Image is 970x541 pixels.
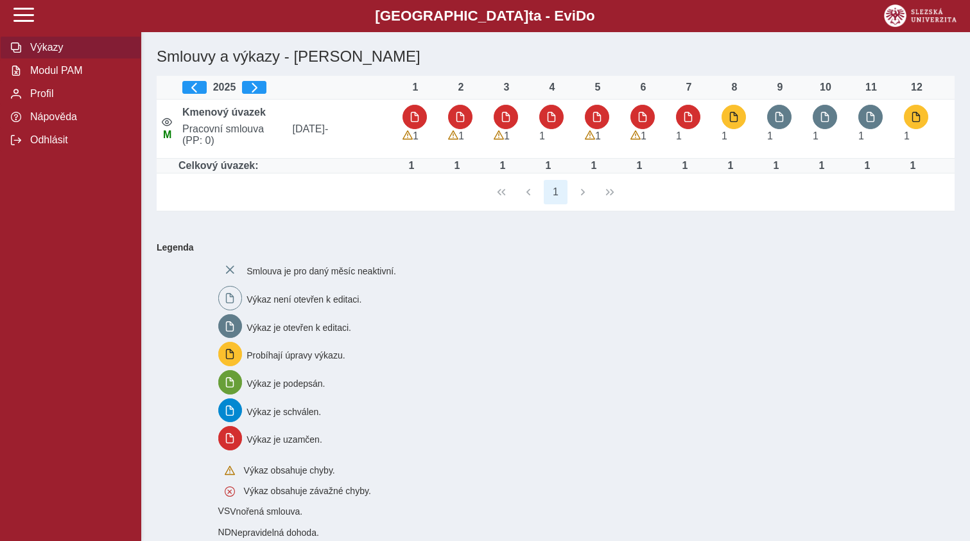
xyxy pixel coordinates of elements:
span: Úvazek : 8 h / den. 40 h / týden. [767,130,773,141]
span: Smlouva je pro daný měsíc neaktivní. [247,266,396,276]
span: t [528,8,533,24]
span: Výkaz je otevřen k editaci. [247,322,351,332]
div: 1 [403,82,428,93]
span: Probíhají úpravy výkazu. [247,350,345,360]
span: [DATE] [288,123,398,146]
div: Úvazek : 8 h / den. 40 h / týden. [854,160,880,172]
h1: Smlouvy a výkazy - [PERSON_NAME] [152,42,825,71]
span: Modul PAM [26,65,130,76]
span: Smlouva vnořená do kmene [218,506,230,516]
div: Úvazek : 8 h / den. 40 h / týden. [535,160,561,172]
span: Profil [26,88,130,100]
span: Údaje souhlasí s údaji v Magionu [163,129,171,140]
div: 12 [904,82,930,93]
span: Pracovní smlouva (PP: 0) [177,123,288,146]
span: D [576,8,586,24]
div: Úvazek : 8 h / den. 40 h / týden. [399,160,424,172]
div: 2025 [182,81,392,94]
span: Úvazek : 8 h / den. 40 h / týden. [904,130,910,141]
div: 9 [767,82,793,93]
div: Úvazek : 8 h / den. 40 h / týden. [627,160,652,172]
td: Celkový úvazek: [177,159,397,173]
span: Smlouva vnořená do kmene [218,527,231,537]
img: logo_web_su.png [884,4,957,27]
div: Úvazek : 8 h / den. 40 h / týden. [718,160,743,172]
div: Úvazek : 8 h / den. 40 h / týden. [763,160,789,172]
span: Nápověda [26,111,130,123]
span: Úvazek : 8 h / den. 40 h / týden. [676,130,682,141]
span: Úvazek : 8 h / den. 40 h / týden. [813,130,818,141]
span: Odhlásit [26,134,130,146]
span: Výkaz obsahuje závažné chyby. [244,486,371,496]
b: [GEOGRAPHIC_DATA] a - Evi [39,8,931,24]
b: Kmenový úvazek [182,107,266,118]
span: Výkaz obsahuje upozornění. [585,130,595,141]
span: Úvazek : 8 h / den. 40 h / týden. [858,130,864,141]
div: 2 [448,82,474,93]
span: - [325,123,328,134]
span: Úvazek : 8 h / den. 40 h / týden. [641,130,646,141]
span: Výkaz je uzamčen. [247,434,322,445]
span: Výkaz není otevřen k editaci. [247,294,361,305]
div: Úvazek : 8 h / den. 40 h / týden. [490,160,515,172]
span: Výkaz obsahuje upozornění. [494,130,504,141]
span: Výkaz obsahuje chyby. [244,465,335,475]
span: Úvazek : 8 h / den. 40 h / týden. [722,130,727,141]
button: 1 [544,180,568,204]
span: Výkazy [26,42,130,53]
span: Vnořená smlouva. [230,506,302,517]
span: Úvazek : 8 h / den. 40 h / týden. [413,130,419,141]
div: 8 [722,82,747,93]
div: 5 [585,82,611,93]
div: 3 [494,82,519,93]
div: 7 [676,82,702,93]
div: 4 [539,82,565,93]
span: Výkaz obsahuje upozornění. [403,130,413,141]
span: Výkaz obsahuje upozornění. [630,130,641,141]
span: Úvazek : 8 h / den. 40 h / týden. [458,130,464,141]
div: Úvazek : 8 h / den. 40 h / týden. [581,160,607,172]
b: Legenda [152,237,949,258]
div: Úvazek : 8 h / den. 40 h / týden. [672,160,698,172]
div: 6 [630,82,656,93]
span: Úvazek : 8 h / den. 40 h / týden. [504,130,510,141]
div: Úvazek : 8 h / den. 40 h / týden. [900,160,926,172]
span: o [586,8,595,24]
span: Výkaz je schválen. [247,406,321,416]
span: Nepravidelná dohoda. [231,528,319,538]
i: Smlouva je aktivní [162,117,172,127]
div: 11 [858,82,884,93]
span: Úvazek : 8 h / den. 40 h / týden. [539,130,545,141]
span: Úvazek : 8 h / den. 40 h / týden. [595,130,601,141]
div: Úvazek : 8 h / den. 40 h / týden. [809,160,835,172]
div: 10 [813,82,838,93]
span: Výkaz je podepsán. [247,378,325,389]
div: Úvazek : 8 h / den. 40 h / týden. [444,160,470,172]
span: Výkaz obsahuje upozornění. [448,130,458,141]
